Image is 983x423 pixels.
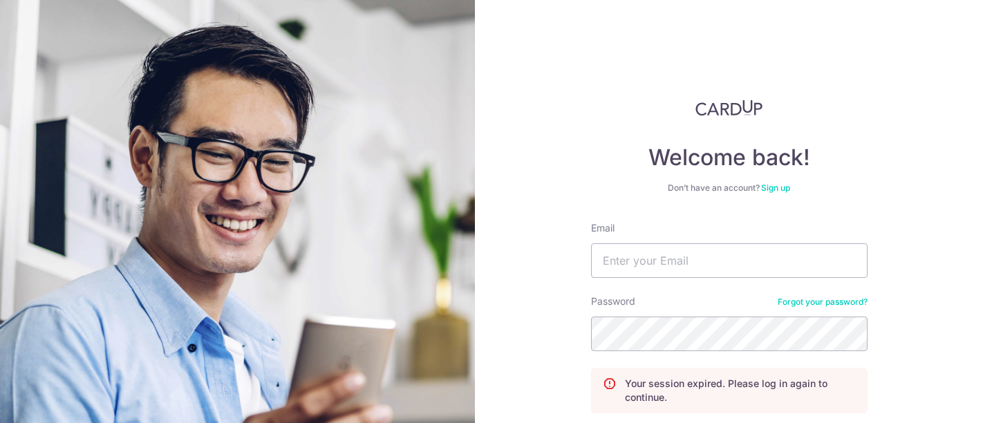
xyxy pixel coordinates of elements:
div: Don’t have an account? [591,182,868,194]
label: Email [591,221,615,235]
a: Sign up [761,182,790,193]
h4: Welcome back! [591,144,868,171]
img: CardUp Logo [695,100,763,116]
a: Forgot your password? [778,297,868,308]
p: Your session expired. Please log in again to continue. [625,377,856,404]
label: Password [591,294,635,308]
input: Enter your Email [591,243,868,278]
